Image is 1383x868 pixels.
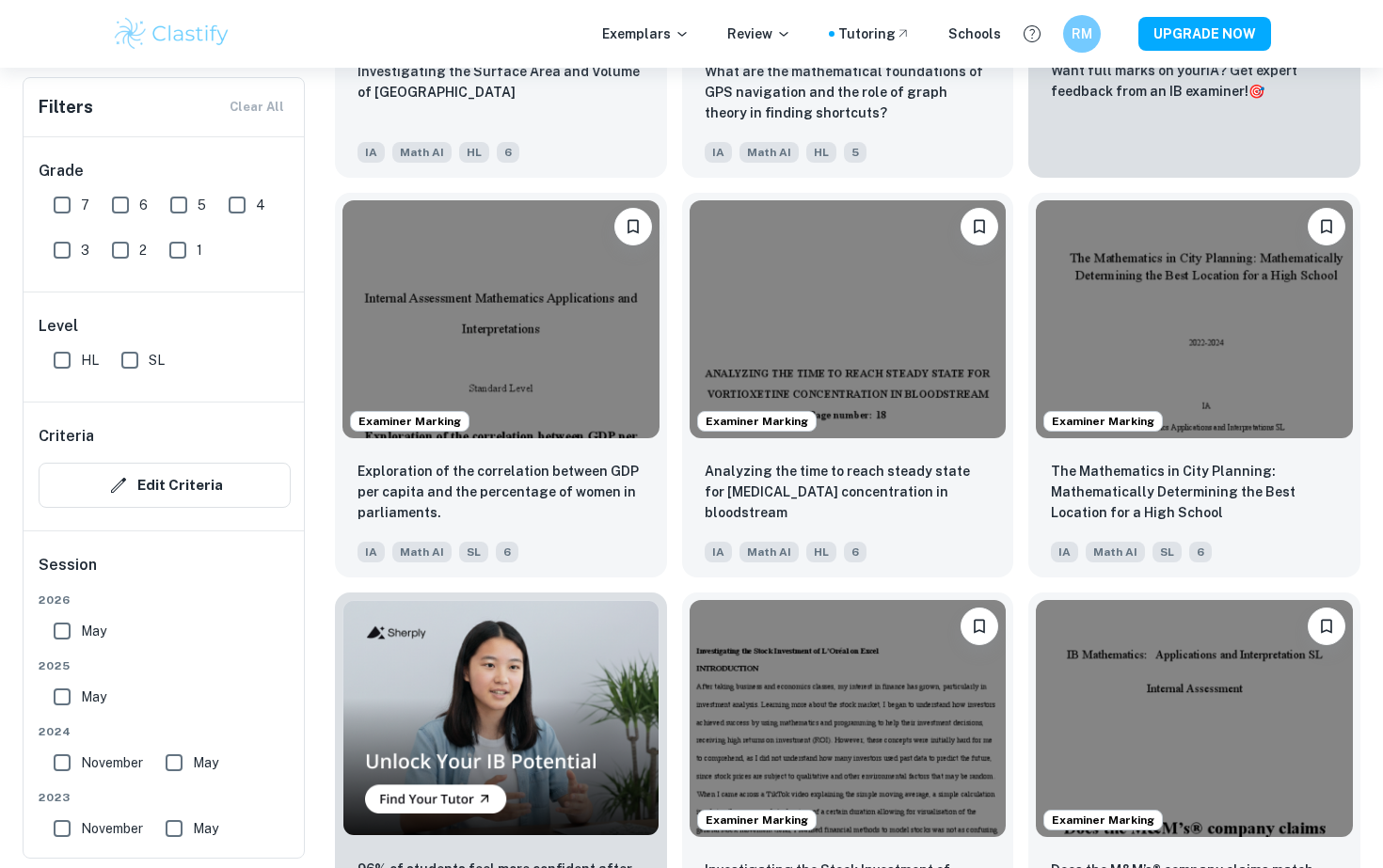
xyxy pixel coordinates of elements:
span: 2026 [39,592,291,608]
span: Math AI [1086,542,1145,562]
span: November [81,752,143,773]
span: 6 [496,542,518,562]
span: 2025 [39,657,291,674]
span: May [193,818,218,839]
span: 1 [197,240,202,260]
span: Math AI [739,142,799,163]
span: Examiner Marking [1044,812,1162,829]
button: Bookmark [614,208,652,245]
button: Help and Feedback [1016,18,1048,50]
h6: Grade [39,160,291,182]
span: IA [705,542,732,562]
span: 6 [844,542,866,562]
span: 🎯 [1248,84,1264,99]
span: IA [358,542,385,562]
p: Want full marks on your IA ? Get expert feedback from an IB examiner! [1051,60,1338,102]
a: Examiner MarkingBookmarkAnalyzing the time to reach steady state for Vortioxetine concentration i... [682,193,1014,576]
span: IA [358,142,385,163]
span: May [81,687,106,707]
span: Examiner Marking [698,413,816,430]
button: Bookmark [961,608,998,645]
p: What are the mathematical foundations of GPS navigation and the role of graph theory in finding s... [705,61,992,123]
button: UPGRADE NOW [1138,17,1271,51]
span: SL [1152,542,1182,562]
span: 6 [497,142,519,163]
img: Thumbnail [342,600,660,836]
span: Math AI [392,542,452,562]
p: The Mathematics in City Planning: Mathematically Determining the Best Location for a High School [1051,461,1338,523]
p: Exemplars [602,24,690,44]
span: 5 [198,195,206,215]
span: November [81,818,143,839]
button: Edit Criteria [39,463,291,508]
span: HL [459,142,489,163]
img: Math AI IA example thumbnail: Analyzing the time to reach steady state [690,200,1007,437]
span: 2 [139,240,147,260]
a: Examiner MarkingBookmarkExploration of the correlation between GDP per capita and the percentage ... [335,193,667,576]
span: 2024 [39,723,291,740]
button: RM [1063,15,1101,53]
span: IA [1051,542,1078,562]
a: Tutoring [838,24,911,44]
button: Bookmark [1308,208,1345,245]
span: SL [459,542,488,562]
span: Math AI [739,542,799,562]
span: Examiner Marking [698,812,816,829]
p: Investigating the Surface Area and Volume of Lake Titicaca [358,61,644,103]
p: Review [727,24,791,44]
span: SL [149,350,165,371]
h6: Criteria [39,425,94,448]
a: Schools [948,24,1001,44]
span: May [193,752,218,773]
span: HL [806,542,836,562]
span: 6 [139,195,148,215]
span: 4 [256,195,265,215]
button: Bookmark [961,208,998,245]
span: 7 [81,195,89,215]
span: Examiner Marking [351,413,469,430]
span: 3 [81,240,89,260]
p: Exploration of the correlation between GDP per capita and the percentage of women in parliaments. [358,461,644,523]
h6: RM [1072,24,1093,44]
span: Math AI [392,142,452,163]
span: HL [81,350,99,371]
h6: Filters [39,94,93,120]
h6: Session [39,554,291,592]
a: Examiner MarkingBookmarkThe Mathematics in City Planning: Mathematically Determining the Best Loc... [1028,193,1360,576]
p: Analyzing the time to reach steady state for Vortioxetine concentration in bloodstream [705,461,992,523]
button: Bookmark [1308,608,1345,645]
img: Math AI IA example thumbnail: Does the M&M’s® company claims match the [1036,600,1353,837]
img: Math AI IA example thumbnail: Investigating the Stock Investment of L’ [690,600,1007,837]
span: 2023 [39,789,291,806]
span: HL [806,142,836,163]
img: Math AI IA example thumbnail: The Mathematics in City Planning: Mathem [1036,200,1353,437]
span: 5 [844,142,866,163]
img: Math AI IA example thumbnail: Exploration of the correlation between G [342,200,660,437]
span: IA [705,142,732,163]
span: Examiner Marking [1044,413,1162,430]
img: Clastify logo [112,15,231,53]
span: May [81,621,106,641]
h6: Level [39,315,291,338]
span: 6 [1189,542,1212,562]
